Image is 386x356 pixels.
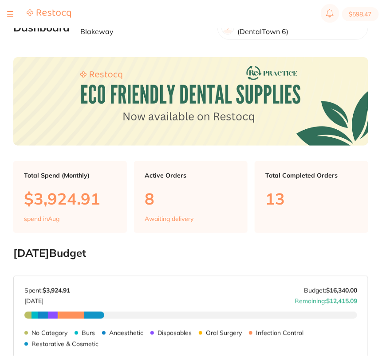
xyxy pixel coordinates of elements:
[27,9,71,19] a: Restocq Logo
[304,287,357,294] p: Budget:
[326,297,357,305] strong: $12,415.09
[256,329,303,337] p: Infection Control
[32,341,98,348] p: Restorative & Cosmetic
[24,294,70,305] p: [DATE]
[13,57,368,146] img: Dashboard
[43,286,70,294] strong: $3,924.91
[145,172,237,179] p: Active Orders
[32,329,67,337] p: No Category
[82,329,95,337] p: Burs
[326,286,357,294] strong: $16,340.00
[342,7,379,21] button: $598.47
[27,9,71,18] img: Restocq Logo
[13,22,70,34] h2: Dashboard
[145,215,193,222] p: Awaiting delivery
[255,161,368,233] a: Total Completed Orders13
[24,287,70,294] p: Spent:
[13,161,127,233] a: Total Spend (Monthly)$3,924.91spend inAug
[265,172,358,179] p: Total Completed Orders
[109,329,143,337] p: Anaesthetic
[265,190,358,208] p: 13
[145,190,237,208] p: 8
[238,19,361,36] p: Forbes [MEDICAL_DATA] (DentalTown 6)
[80,19,210,36] p: Welcome back, [PERSON_NAME] Blakeway
[158,329,192,337] p: Disposables
[206,329,242,337] p: Oral Surgery
[24,190,116,208] p: $3,924.91
[134,161,248,233] a: Active Orders8Awaiting delivery
[24,172,116,179] p: Total Spend (Monthly)
[295,294,357,305] p: Remaining:
[13,247,368,259] h2: [DATE] Budget
[24,215,59,222] p: spend in Aug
